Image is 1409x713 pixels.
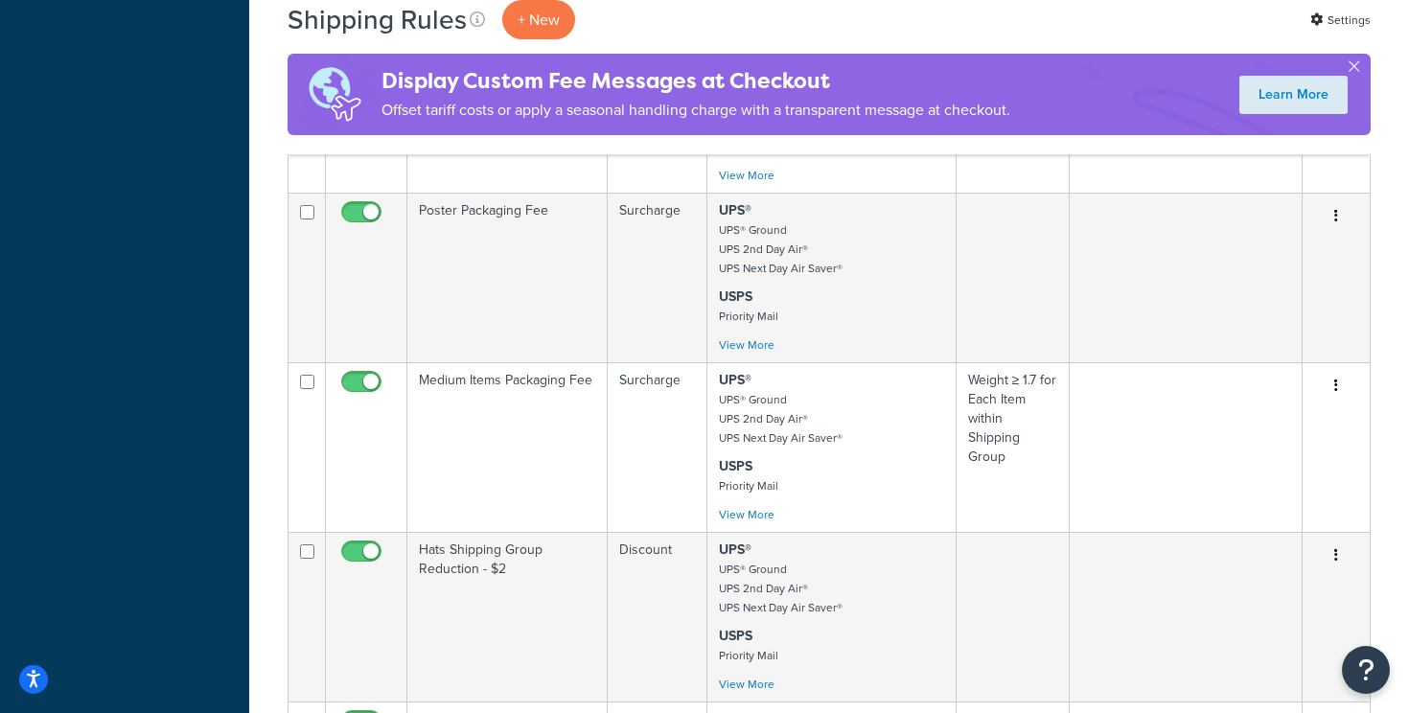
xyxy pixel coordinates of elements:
a: View More [719,167,774,184]
h1: Shipping Rules [288,1,467,38]
a: View More [719,336,774,354]
strong: UPS® [719,540,751,560]
strong: USPS [719,626,752,646]
small: Priority Mail [719,647,778,664]
td: Hats Shipping Group Reduction - $2 [407,532,608,701]
td: Surcharge [608,193,706,362]
p: Offset tariff costs or apply a seasonal handling charge with a transparent message at checkout. [381,97,1010,124]
small: Priority Mail [719,477,778,494]
a: Learn More [1239,76,1348,114]
strong: USPS [719,287,752,307]
small: Priority Mail [719,308,778,325]
td: Surcharge [608,362,706,532]
h4: Display Custom Fee Messages at Checkout [381,65,1010,97]
td: Medium Items Packaging Fee [407,362,608,532]
strong: UPS® [719,370,751,390]
td: Poster Packaging Fee [407,193,608,362]
td: Weight ≥ 1.7 for Each Item within Shipping Group [957,362,1071,532]
strong: USPS [719,456,752,476]
a: Settings [1310,7,1371,34]
small: UPS® Ground UPS 2nd Day Air® UPS Next Day Air Saver® [719,221,843,277]
small: UPS® Ground UPS 2nd Day Air® UPS Next Day Air Saver® [719,561,843,616]
td: Discount [608,532,706,701]
small: UPS® Ground UPS 2nd Day Air® UPS Next Day Air Saver® [719,391,843,447]
strong: UPS® [719,200,751,220]
button: Open Resource Center [1342,646,1390,694]
a: View More [719,506,774,523]
img: duties-banner-06bc72dcb5fe05cb3f9472aba00be2ae8eb53ab6f0d8bb03d382ba314ac3c341.png [288,54,381,135]
a: View More [719,676,774,693]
